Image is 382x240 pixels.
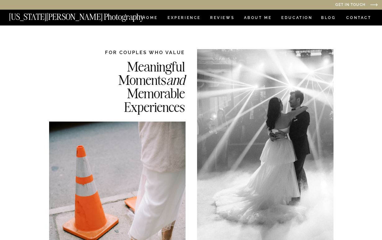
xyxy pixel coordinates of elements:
a: HOME [141,16,159,21]
a: Get in Touch [272,3,366,7]
a: REVIEWS [210,16,233,21]
a: Experience [168,16,200,21]
a: BLOG [321,16,336,21]
a: CONTACT [346,14,372,21]
a: EDUCATION [281,16,313,21]
a: [US_STATE][PERSON_NAME] Photography [9,13,165,18]
i: and [166,71,185,88]
h2: FOR COUPLES WHO VALUE [87,49,185,56]
h2: Meaningful Moments Memorable Experiences [87,60,185,113]
a: ABOUT ME [244,16,272,21]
